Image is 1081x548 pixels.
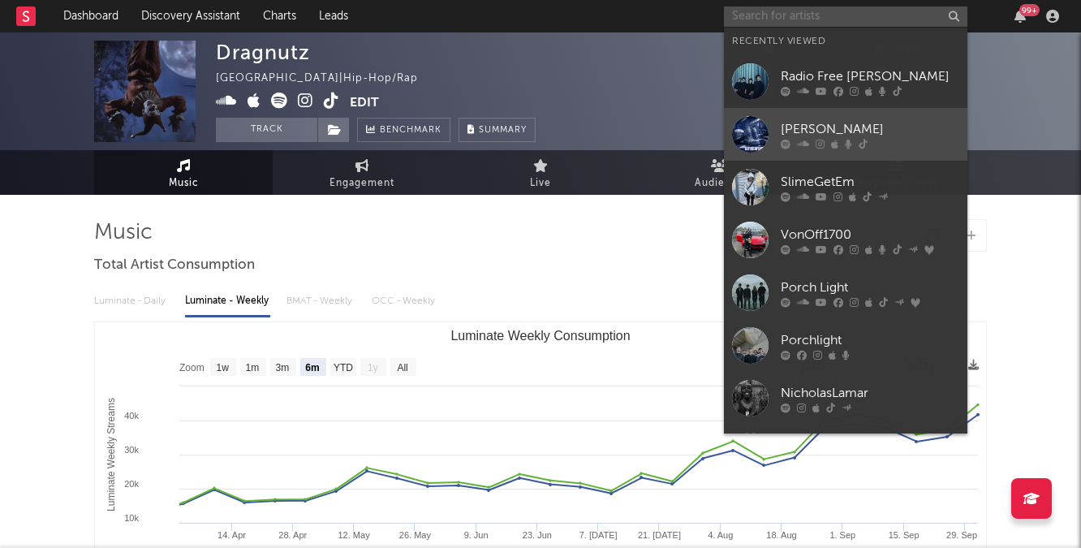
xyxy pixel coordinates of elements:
[216,41,310,64] div: Dragnutz
[94,150,273,195] a: Music
[638,530,681,540] text: 21. [DATE]
[889,530,919,540] text: 15. Sep
[530,174,551,193] span: Live
[338,530,371,540] text: 12. May
[278,530,307,540] text: 28. Apr
[781,225,959,244] div: VonOff1700
[246,362,260,373] text: 1m
[781,172,959,192] div: SlimeGetEm
[94,256,255,275] span: Total Artist Consumption
[179,362,205,373] text: Zoom
[781,119,959,139] div: [PERSON_NAME]
[276,362,290,373] text: 3m
[732,32,959,51] div: Recently Viewed
[124,411,139,421] text: 40k
[217,362,230,373] text: 1w
[630,150,808,195] a: Audience
[350,93,379,113] button: Edit
[357,118,450,142] a: Benchmark
[399,530,432,540] text: 26. May
[106,398,117,511] text: Luminate Weekly Streams
[523,530,552,540] text: 23. Jun
[216,69,437,88] div: [GEOGRAPHIC_DATA] | Hip-Hop/Rap
[724,319,967,372] a: Porchlight
[708,530,733,540] text: 4. Aug
[334,362,353,373] text: YTD
[185,287,270,315] div: Luminate - Weekly
[724,161,967,214] a: SlimeGetEm
[766,530,796,540] text: 18. Aug
[479,126,527,135] span: Summary
[329,174,394,193] span: Engagement
[724,425,967,477] a: 405diego
[397,362,407,373] text: All
[724,55,967,108] a: Radio Free [PERSON_NAME]
[273,150,451,195] a: Engagement
[781,278,959,297] div: Porch Light
[380,121,441,140] span: Benchmark
[724,372,967,425] a: NicholasLamar
[1014,10,1026,23] button: 99+
[946,530,977,540] text: 29. Sep
[1019,4,1040,16] div: 99 +
[781,330,959,350] div: Porchlight
[695,174,744,193] span: Audience
[124,479,139,489] text: 20k
[124,513,139,523] text: 10k
[464,530,489,540] text: 9. Jun
[829,530,855,540] text: 1. Sep
[216,118,317,142] button: Track
[724,266,967,319] a: Porch Light
[451,150,630,195] a: Live
[124,445,139,455] text: 30k
[724,108,967,161] a: [PERSON_NAME]
[724,6,967,27] input: Search for artists
[579,530,618,540] text: 7. [DATE]
[781,67,959,86] div: Radio Free [PERSON_NAME]
[169,174,199,193] span: Music
[305,362,319,373] text: 6m
[724,214,967,266] a: VonOff1700
[450,329,630,343] text: Luminate Weekly Consumption
[459,118,536,142] button: Summary
[217,530,246,540] text: 14. Apr
[781,383,959,403] div: NicholasLamar
[368,362,378,373] text: 1y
